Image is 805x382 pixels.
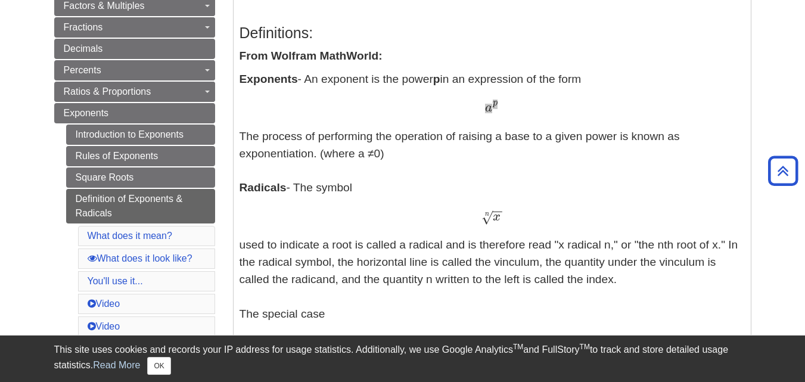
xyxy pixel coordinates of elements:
[54,17,215,38] a: Fractions
[64,1,145,11] span: Factors & Multiples
[481,209,493,225] span: √
[88,299,120,309] a: Video
[240,24,745,42] h3: Definitions:
[764,163,802,179] a: Back to Top
[513,343,523,351] sup: TM
[54,103,215,123] a: Exponents
[88,231,172,241] a: What does it mean?
[54,60,215,80] a: Percents
[485,101,492,114] span: a
[240,181,287,194] b: Radicals
[493,98,498,108] span: p
[88,253,192,263] a: What does it look like?
[64,44,103,54] span: Decimals
[493,210,501,223] span: x
[54,82,215,102] a: Ratios & Proportions
[66,189,215,223] a: Definition of Exponents & Radicals
[66,125,215,145] a: Introduction to Exponents
[240,49,383,62] strong: From Wolfram MathWorld:
[433,73,440,85] b: p
[64,65,101,75] span: Percents
[485,211,489,218] span: n
[240,73,298,85] b: Exponents
[54,343,751,375] div: This site uses cookies and records your IP address for usage statistics. Additionally, we use Goo...
[88,276,143,286] a: You'll use it...
[66,146,215,166] a: Rules of Exponents
[88,321,120,331] a: Video
[580,343,590,351] sup: TM
[66,167,215,188] a: Square Roots
[64,22,103,32] span: Fractions
[54,39,215,59] a: Decimals
[93,360,140,370] a: Read More
[64,86,151,97] span: Ratios & Proportions
[147,357,170,375] button: Close
[64,108,109,118] span: Exponents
